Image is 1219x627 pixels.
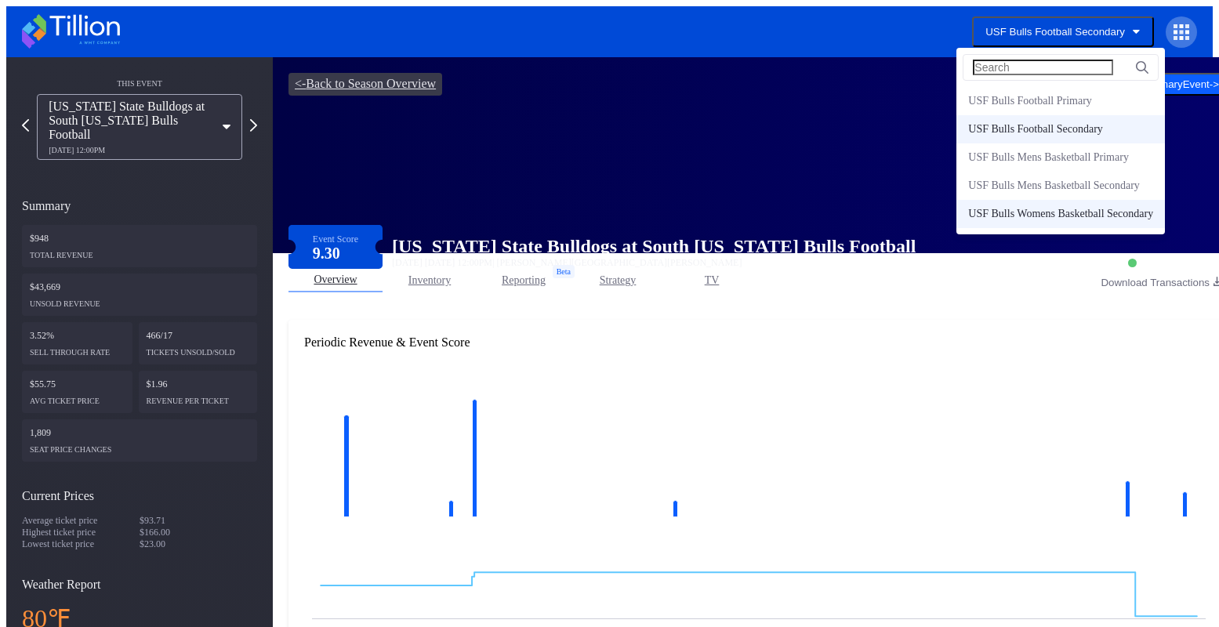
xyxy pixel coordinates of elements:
[968,95,1092,107] div: USF Bulls Football Primary
[973,60,1113,75] input: Search
[968,179,1140,192] div: USF Bulls Mens Basketball Secondary
[968,123,1103,136] div: USF Bulls Football Secondary
[968,208,1153,220] div: USF Bulls Womens Basketball Secondary
[968,151,1129,164] div: USF Bulls Mens Basketball Primary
